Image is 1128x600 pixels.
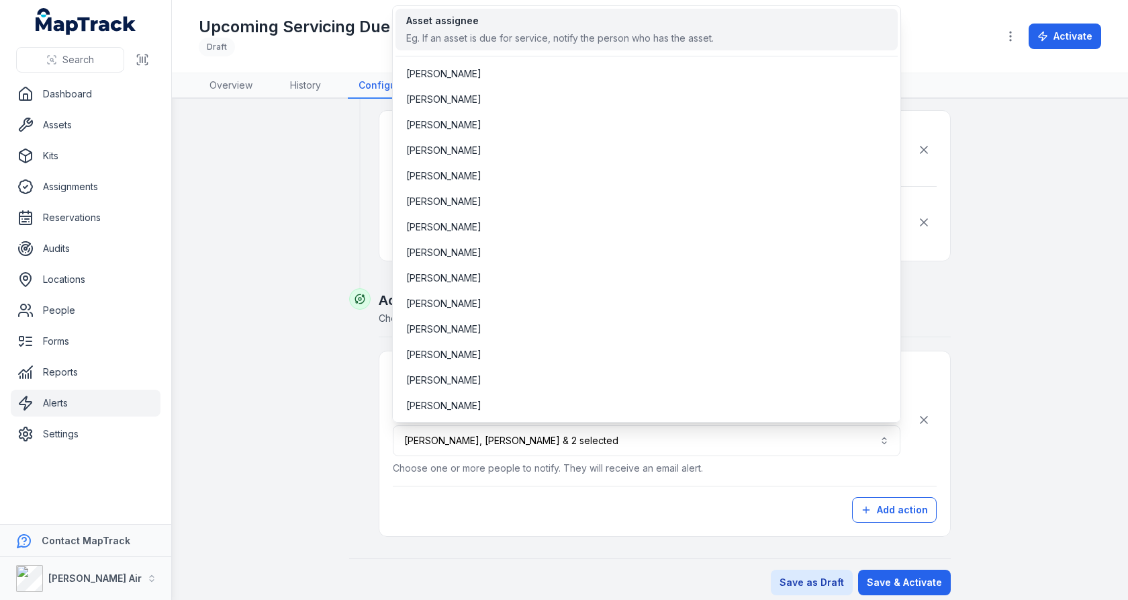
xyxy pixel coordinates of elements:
span: [PERSON_NAME] [406,93,481,106]
div: [PERSON_NAME], [PERSON_NAME] & 2 selected [392,5,901,423]
span: [PERSON_NAME] [406,271,481,285]
span: [PERSON_NAME] [406,169,481,183]
span: [PERSON_NAME] [406,348,481,361]
span: [PERSON_NAME] [406,246,481,259]
span: [PERSON_NAME] [406,399,481,413]
span: [PERSON_NAME] [406,220,481,234]
span: [PERSON_NAME] [406,118,481,132]
div: Eg. If an asset is due for service, notify the person who has the asset. [406,32,714,45]
span: [PERSON_NAME] [406,374,481,387]
span: [PERSON_NAME] [406,297,481,310]
span: [PERSON_NAME] [406,144,481,157]
span: [PERSON_NAME] [406,67,481,81]
span: [PERSON_NAME] [406,195,481,208]
button: [PERSON_NAME], [PERSON_NAME] & 2 selected [393,425,900,456]
div: Asset assignee [406,14,714,28]
span: [PERSON_NAME] [406,323,481,336]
